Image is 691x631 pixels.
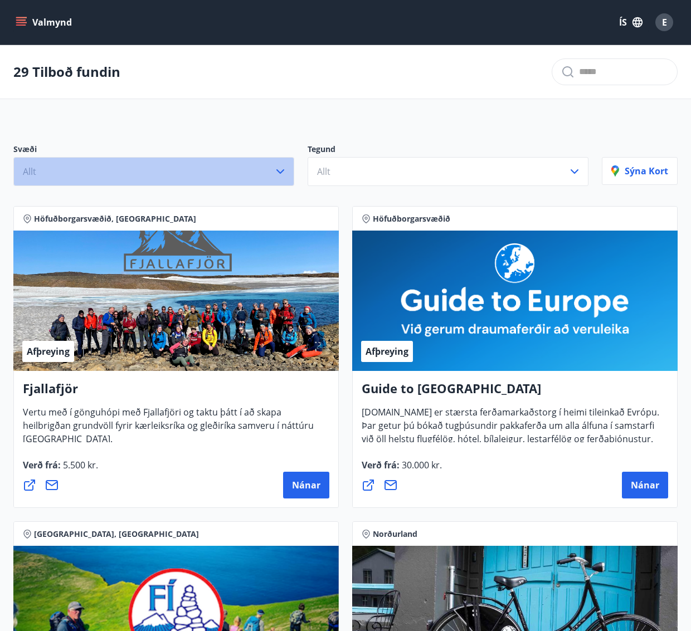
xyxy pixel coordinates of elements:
[366,345,408,358] span: Afþreying
[13,144,294,157] p: Svæði
[292,479,320,491] span: Nánar
[651,9,678,36] button: E
[362,406,659,454] span: [DOMAIN_NAME] er stærsta ferðamarkaðstorg í heimi tileinkað Evrópu. Þar getur þú bókað tugþúsundi...
[13,12,76,32] button: menu
[631,479,659,491] span: Nánar
[13,157,294,186] button: Allt
[23,406,314,454] span: Vertu með í gönguhópi með Fjallafjöri og taktu þátt í að skapa heilbrigðan grundvöll fyrir kærlei...
[373,529,417,540] span: Norðurland
[400,459,442,471] span: 30.000 kr.
[23,380,329,405] h4: Fjallafjör
[283,472,329,498] button: Nánar
[23,165,36,178] span: Allt
[27,345,70,358] span: Afþreying
[317,165,330,178] span: Allt
[23,459,98,480] span: Verð frá :
[34,213,196,224] span: Höfuðborgarsvæðið, [GEOGRAPHIC_DATA]
[308,144,588,157] p: Tegund
[362,459,442,480] span: Verð frá :
[13,62,120,81] p: 29 Tilboð fundin
[613,12,649,32] button: ÍS
[602,157,678,185] button: Sýna kort
[308,157,588,186] button: Allt
[373,213,450,224] span: Höfuðborgarsvæðið
[362,380,668,405] h4: Guide to [GEOGRAPHIC_DATA]
[61,459,98,471] span: 5.500 kr.
[662,16,667,28] span: E
[622,472,668,498] button: Nánar
[34,529,199,540] span: [GEOGRAPHIC_DATA], [GEOGRAPHIC_DATA]
[611,165,668,177] p: Sýna kort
